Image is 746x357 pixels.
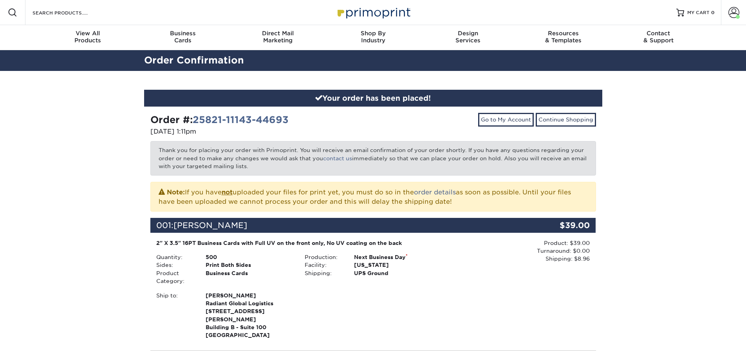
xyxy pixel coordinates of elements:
[159,187,588,207] p: If you have uploaded your files for print yet, you must do so in the as soon as possible. Until y...
[135,25,230,50] a: BusinessCards
[414,188,456,196] a: order details
[156,239,442,247] div: 2" X 3.5" 16PT Business Cards with Full UV on the front only, No UV coating on the back
[516,25,611,50] a: Resources& Templates
[447,239,590,263] div: Product: $39.00 Turnaround: $0.00 Shipping: $8.96
[150,253,200,261] div: Quantity:
[230,30,325,44] div: Marketing
[40,30,135,37] span: View All
[150,141,596,175] p: Thank you for placing your order with Primoprint. You will receive an email confirmation of your ...
[687,9,710,16] span: MY CART
[150,127,367,136] p: [DATE] 1:11pm
[193,114,289,125] a: 25821-11143-44693
[323,155,352,161] a: contact us
[40,25,135,50] a: View AllProducts
[32,8,108,17] input: SEARCH PRODUCTS.....
[230,30,325,37] span: Direct Mail
[334,4,412,21] img: Primoprint
[206,292,293,339] strong: [GEOGRAPHIC_DATA]
[206,323,293,331] span: Building B - Suite 100
[421,30,516,44] div: Services
[40,30,135,44] div: Products
[348,253,447,261] div: Next Business Day
[325,25,421,50] a: Shop ByIndustry
[516,30,611,37] span: Resources
[150,269,200,285] div: Product Category:
[421,30,516,37] span: Design
[348,269,447,277] div: UPS Ground
[173,221,247,230] span: [PERSON_NAME]
[150,261,200,269] div: Sides:
[206,292,293,299] span: [PERSON_NAME]
[138,53,608,68] h2: Order Confirmation
[611,30,706,37] span: Contact
[222,188,233,196] b: not
[516,30,611,44] div: & Templates
[167,188,185,196] strong: Note:
[144,90,602,107] div: Your order has been placed!
[325,30,421,37] span: Shop By
[150,292,200,339] div: Ship to:
[230,25,325,50] a: Direct MailMarketing
[135,30,230,37] span: Business
[325,30,421,44] div: Industry
[299,269,348,277] div: Shipping:
[611,30,706,44] div: & Support
[536,113,596,126] a: Continue Shopping
[299,261,348,269] div: Facility:
[522,218,596,233] div: $39.00
[200,269,299,285] div: Business Cards
[478,113,534,126] a: Go to My Account
[206,307,293,323] span: [STREET_ADDRESS][PERSON_NAME]
[348,261,447,269] div: [US_STATE]
[711,10,715,15] span: 0
[611,25,706,50] a: Contact& Support
[206,299,293,307] span: Radiant Global Logistics
[299,253,348,261] div: Production:
[200,261,299,269] div: Print Both Sides
[135,30,230,44] div: Cards
[150,218,522,233] div: 001:
[150,114,289,125] strong: Order #:
[200,253,299,261] div: 500
[421,25,516,50] a: DesignServices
